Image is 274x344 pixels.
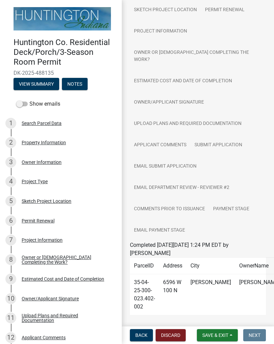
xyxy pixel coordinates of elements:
span: DK-2025-488135 [14,70,108,76]
td: 6596 W 100 N [159,274,186,315]
div: 10 [5,293,16,304]
div: Sketch Project Location [22,199,71,203]
div: 3 [5,157,16,168]
span: Save & Exit [202,332,228,338]
div: Property Information [22,140,66,145]
div: 7 [5,235,16,245]
td: 35-04-25-300-023.402-002 [130,274,159,315]
a: Email Submit Application [130,156,201,177]
span: Next [249,332,260,338]
a: Payment Stage [209,198,253,220]
a: Email Payment Stage [130,220,189,241]
div: Applicant Comments [22,335,66,340]
img: Huntington County, Indiana [14,7,111,30]
div: Owner/Applicant Signature [22,296,79,301]
div: Permit Renewal [22,218,54,223]
a: Owner/Applicant Signature [130,92,208,113]
button: View Summary [14,78,59,90]
div: Upload Plans and Required Documentation [22,313,111,323]
div: Estimated Cost and Date of Completion [22,277,104,281]
h4: Huntington Co. Residential Deck/Porch/3-Season Room Permit [14,38,116,67]
div: Owner or [DEMOGRAPHIC_DATA] Completing the Work? [22,255,111,264]
div: 11 [5,313,16,323]
a: Submit Application [190,134,246,156]
a: Owner or [DEMOGRAPHIC_DATA] Completing the Work? [130,42,266,71]
a: Estimated Cost and Date of Completion [130,70,236,92]
td: City [186,258,235,274]
div: 1 [5,118,16,129]
div: 6 [5,215,16,226]
a: Applicant Comments [130,134,190,156]
div: Owner Information [22,160,62,165]
div: 12 [5,332,16,343]
div: 2 [5,137,16,148]
td: [PERSON_NAME] [186,274,235,315]
span: Back [135,332,147,338]
span: Completed [DATE][DATE] 1:24 PM EDT by [PERSON_NAME] [130,242,229,256]
div: 9 [5,274,16,284]
button: Back [130,329,153,341]
wm-modal-confirm: Notes [62,82,88,87]
td: ParcelID [130,258,159,274]
label: Show emails [16,100,60,108]
div: Project Type [22,179,48,184]
button: Notes [62,78,88,90]
div: 4 [5,176,16,187]
a: Upload Plans and Required Documentation [130,113,246,135]
div: Search Parcel Data [22,121,62,126]
a: Email Department Review - Reviewer #2 [130,177,233,199]
a: Project Information [130,21,191,42]
div: Project Information [22,238,63,242]
div: 5 [5,196,16,207]
td: Address [159,258,186,274]
wm-modal-confirm: Summary [14,82,59,87]
button: Save & Exit [197,329,238,341]
button: Discard [156,329,186,341]
button: Next [243,329,266,341]
a: Comments Prior to Issuance [130,198,209,220]
div: 8 [5,254,16,265]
